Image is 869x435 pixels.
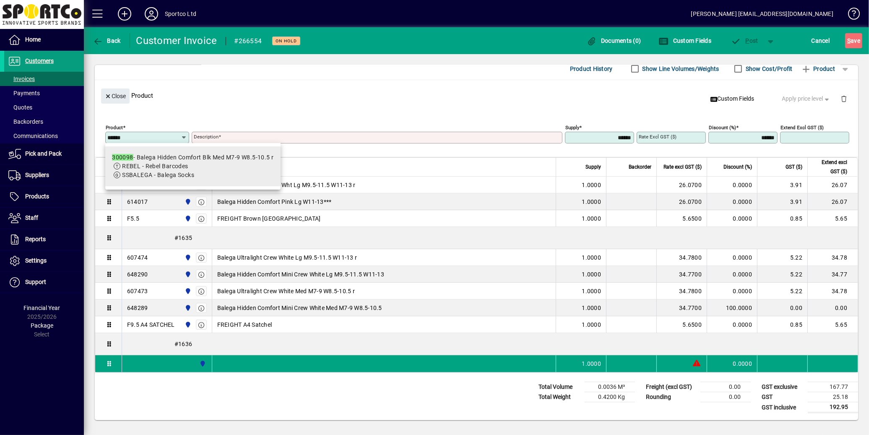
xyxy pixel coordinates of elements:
[663,162,702,172] span: Rate excl GST ($)
[25,279,46,285] span: Support
[662,198,702,206] div: 26.0700
[707,283,757,300] td: 0.0000
[534,392,585,402] td: Total Weight
[25,257,47,264] span: Settings
[779,91,834,107] button: Apply price level
[585,162,601,172] span: Supply
[217,198,332,206] span: Balega Hidden Comfort Pink Lg W11-13***
[639,134,676,140] mat-label: Rate excl GST ($)
[707,91,758,107] button: Custom Fields
[105,146,281,186] mat-option: 300098 - Balega Hidden Comfort Blk Med M7-9 W8.5-10.5 r
[662,270,702,279] div: 34.7700
[234,34,262,48] div: #266554
[217,270,384,279] span: Balega Hidden Comfort Mini Crew White Lg M9.5-11.5 W11-13
[582,270,601,279] span: 1.0000
[127,270,148,279] div: 648290
[807,210,858,227] td: 5.65
[731,37,758,44] span: ost
[707,316,757,333] td: 0.0000
[707,210,757,227] td: 0.0000
[710,94,755,103] span: Custom Fields
[217,253,357,262] span: Balega Ultralight Crew White Lg M9.5-11.5 W11-13 r
[112,153,274,162] div: - Balega Hidden Comfort Blk Med M7-9 W8.5-10.5 r
[757,382,808,392] td: GST exclusive
[757,210,807,227] td: 0.85
[808,392,858,402] td: 25.18
[106,125,123,130] mat-label: Product
[582,287,601,295] span: 1.0000
[757,266,807,283] td: 5.22
[25,236,46,242] span: Reports
[182,253,192,262] span: Sportco Ltd Warehouse
[111,6,138,21] button: Add
[276,38,297,44] span: On hold
[582,214,601,223] span: 1.0000
[25,172,49,178] span: Suppliers
[194,134,219,140] mat-label: Description
[700,382,751,392] td: 0.00
[565,125,579,130] mat-label: Supply
[807,283,858,300] td: 34.78
[582,359,601,368] span: 1.0000
[746,37,749,44] span: P
[707,177,757,193] td: 0.0000
[567,61,616,76] button: Product History
[534,382,585,392] td: Total Volume
[691,7,833,21] div: [PERSON_NAME] [EMAIL_ADDRESS][DOMAIN_NAME]
[808,402,858,413] td: 192.95
[809,33,832,48] button: Cancel
[122,172,194,178] span: SSBALEGA - Balega Socks
[8,118,43,125] span: Backorders
[4,186,84,207] a: Products
[582,320,601,329] span: 1.0000
[182,287,192,296] span: Sportco Ltd Warehouse
[786,162,802,172] span: GST ($)
[662,181,702,189] div: 26.0700
[127,287,148,295] div: 607473
[8,104,32,111] span: Quotes
[707,266,757,283] td: 0.0000
[757,283,807,300] td: 5.22
[25,150,62,157] span: Pick and Pack
[585,382,635,392] td: 0.0036 M³
[582,181,601,189] span: 1.0000
[127,214,139,223] div: F5.5
[662,320,702,329] div: 5.6500
[744,65,793,73] label: Show Cost/Profit
[122,333,858,355] div: #1636
[182,270,192,279] span: Sportco Ltd Warehouse
[25,214,38,221] span: Staff
[847,37,851,44] span: S
[658,37,711,44] span: Custom Fields
[4,229,84,250] a: Reports
[582,304,601,312] span: 1.0000
[127,198,148,206] div: 614017
[4,86,84,100] a: Payments
[4,72,84,86] a: Invoices
[662,304,702,312] div: 34.7700
[709,125,736,130] mat-label: Discount (%)
[136,34,217,47] div: Customer Invoice
[707,249,757,266] td: 0.0000
[93,37,121,44] span: Back
[807,249,858,266] td: 34.78
[24,305,60,311] span: Financial Year
[662,214,702,223] div: 5.6500
[662,287,702,295] div: 34.7800
[807,316,858,333] td: 5.65
[104,89,126,103] span: Close
[700,392,751,402] td: 0.00
[25,193,49,200] span: Products
[99,92,132,99] app-page-header-button: Close
[807,266,858,283] td: 34.77
[582,198,601,206] span: 1.0000
[847,34,860,47] span: ave
[4,129,84,143] a: Communications
[122,227,858,249] div: #1635
[122,163,188,169] span: REBEL - Rebel Barcodes
[641,65,719,73] label: Show Line Volumes/Weights
[807,300,858,316] td: 0.00
[757,193,807,210] td: 3.91
[217,181,356,189] span: Balega Hidden Comfort Wht Lg M9.5-11.5 W11-13 r
[662,253,702,262] div: 34.7800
